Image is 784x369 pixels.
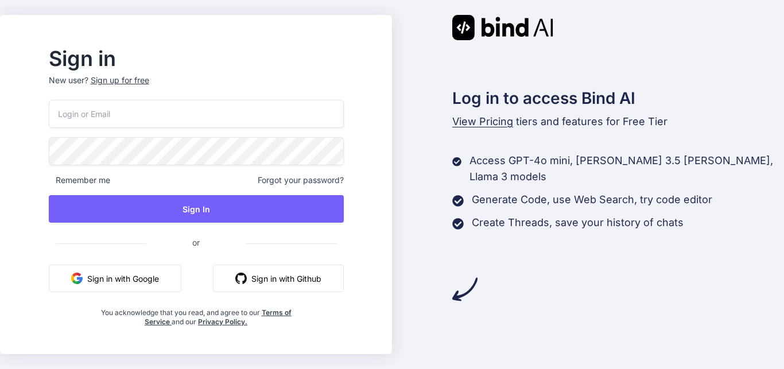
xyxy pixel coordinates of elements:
[452,15,553,40] img: Bind AI logo
[452,114,784,130] p: tiers and features for Free Tier
[98,301,294,327] div: You acknowledge that you read, and agree to our and our
[71,273,83,284] img: google
[452,86,784,110] h2: Log in to access Bind AI
[452,115,513,127] span: View Pricing
[49,100,344,128] input: Login or Email
[49,265,181,292] button: Sign in with Google
[49,195,344,223] button: Sign In
[49,174,110,186] span: Remember me
[146,228,246,257] span: or
[198,317,247,326] a: Privacy Policy.
[469,153,784,185] p: Access GPT-4o mini, [PERSON_NAME] 3.5 [PERSON_NAME], Llama 3 models
[452,277,478,302] img: arrow
[49,49,344,68] h2: Sign in
[145,308,292,326] a: Terms of Service
[472,192,712,208] p: Generate Code, use Web Search, try code editor
[91,75,149,86] div: Sign up for free
[472,215,684,231] p: Create Threads, save your history of chats
[258,174,344,186] span: Forgot your password?
[49,75,344,100] p: New user?
[213,265,344,292] button: Sign in with Github
[235,273,247,284] img: github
